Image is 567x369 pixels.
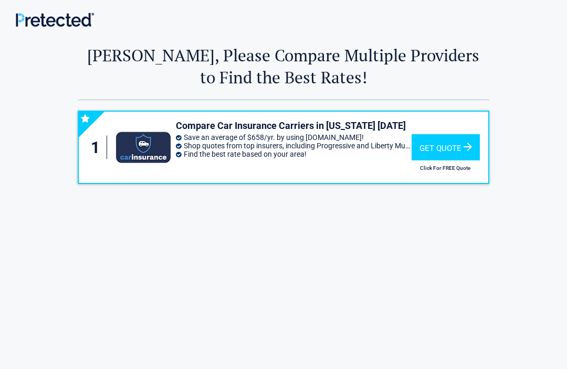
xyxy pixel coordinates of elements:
div: Get Quote [412,134,480,160]
div: 1 [89,136,107,159]
h3: Compare Car Insurance Carriers in [US_STATE] [DATE] [176,120,412,132]
li: Find the best rate based on your area! [176,150,412,158]
h2: [PERSON_NAME], Please Compare Multiple Providers to Find the Best Rates! [78,44,489,88]
img: carinsurance's logo [116,132,170,163]
li: Shop quotes from top insurers, including Progressive and Liberty Mutual. [176,142,412,150]
img: Main Logo [16,13,94,27]
li: Save an average of $658/yr. by using [DOMAIN_NAME]! [176,133,412,142]
h2: Click For FREE Quote [412,165,479,171]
